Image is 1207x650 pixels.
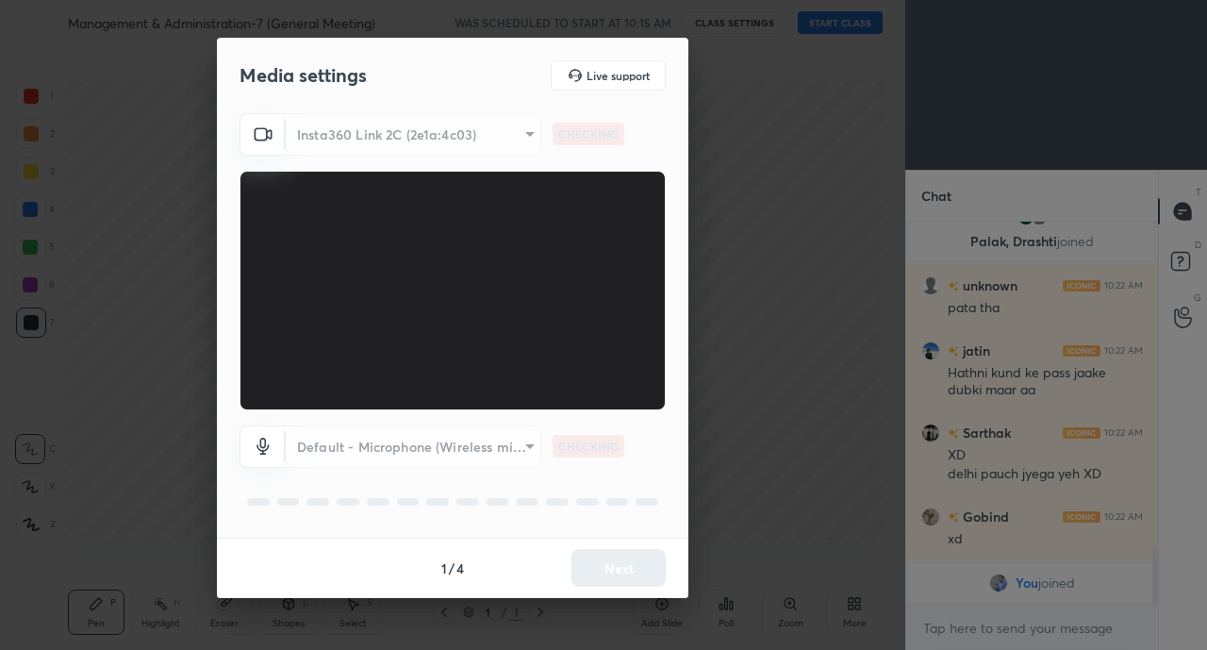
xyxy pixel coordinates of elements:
div: Insta360 Link 2C (2e1a:4c03) [286,113,541,156]
h5: Live support [587,70,650,81]
h4: / [449,558,455,578]
p: CHECKING [558,438,619,455]
div: Insta360 Link 2C (2e1a:4c03) [286,425,541,468]
h2: Media settings [240,63,367,88]
h4: 1 [441,558,447,578]
p: CHECKING [558,125,619,142]
h4: 4 [456,558,464,578]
